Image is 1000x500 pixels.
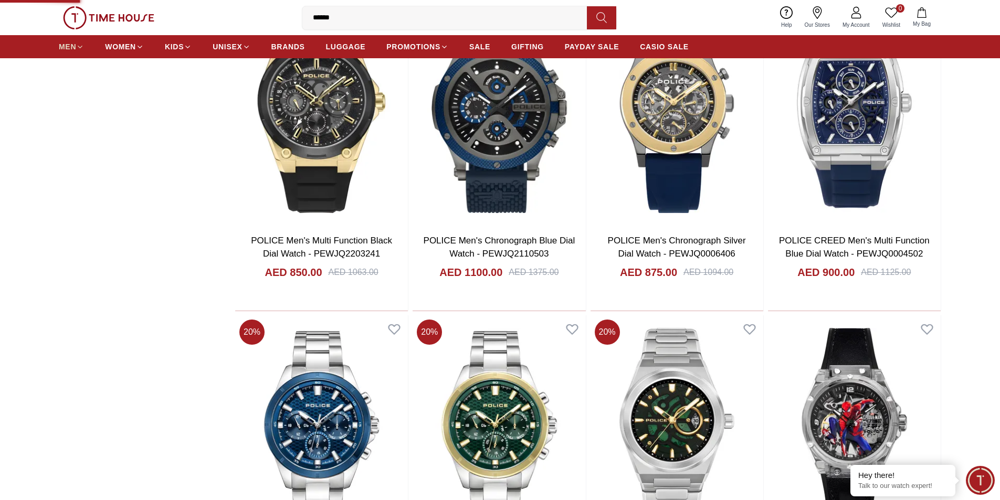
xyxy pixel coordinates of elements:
[469,37,490,56] a: SALE
[424,236,575,259] a: POLICE Men's Chronograph Blue Dial Watch - PEWJQ2110503
[876,4,907,31] a: 0Wishlist
[271,37,305,56] a: BRANDS
[565,37,619,56] a: PAYDAY SALE
[59,37,84,56] a: MEN
[775,4,798,31] a: Help
[565,41,619,52] span: PAYDAY SALE
[640,37,689,56] a: CASIO SALE
[511,41,544,52] span: GIFTING
[213,37,250,56] a: UNISEX
[511,37,544,56] a: GIFTING
[417,320,442,345] span: 20 %
[777,21,796,29] span: Help
[640,41,689,52] span: CASIO SALE
[620,265,677,280] h4: AED 875.00
[878,21,904,29] span: Wishlist
[838,21,874,29] span: My Account
[797,265,855,280] h4: AED 900.00
[105,41,136,52] span: WOMEN
[165,37,192,56] a: KIDS
[595,320,620,345] span: 20 %
[858,482,948,491] p: Talk to our watch expert!
[271,41,305,52] span: BRANDS
[439,265,502,280] h4: AED 1100.00
[329,266,378,279] div: AED 1063.00
[858,470,948,481] div: Hey there!
[896,4,904,13] span: 0
[779,236,930,259] a: POLICE CREED Men's Multi Function Blue Dial Watch - PEWJQ0004502
[861,266,911,279] div: AED 1125.00
[105,37,144,56] a: WOMEN
[59,41,76,52] span: MEN
[608,236,746,259] a: POLICE Men's Chronograph Silver Dial Watch - PEWJQ0006406
[801,21,834,29] span: Our Stores
[683,266,733,279] div: AED 1094.00
[213,41,242,52] span: UNISEX
[165,41,184,52] span: KIDS
[907,5,937,30] button: My Bag
[386,41,440,52] span: PROMOTIONS
[386,37,448,56] a: PROMOTIONS
[326,37,366,56] a: LUGGAGE
[469,41,490,52] span: SALE
[251,236,392,259] a: POLICE Men's Multi Function Black Dial Watch - PEWJQ2203241
[966,466,995,495] div: Chat Widget
[909,20,935,28] span: My Bag
[509,266,559,279] div: AED 1375.00
[798,4,836,31] a: Our Stores
[63,6,154,29] img: ...
[239,320,265,345] span: 20 %
[265,265,322,280] h4: AED 850.00
[326,41,366,52] span: LUGGAGE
